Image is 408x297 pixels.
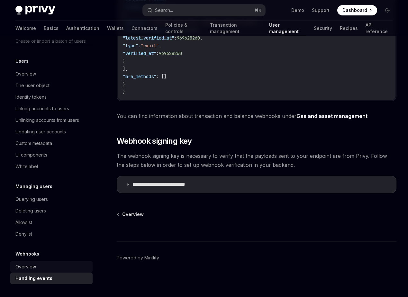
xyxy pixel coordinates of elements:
h5: Webhooks [15,250,39,258]
div: Linking accounts to users [15,105,69,113]
span: , [200,35,203,41]
a: Dashboard [337,5,377,15]
a: Gas and asset management [296,113,367,120]
div: The user object [15,82,50,89]
a: Overview [10,68,93,80]
a: Handling events [10,273,93,284]
span: : [138,43,141,49]
div: Handling events [15,274,52,282]
div: UI components [15,151,47,159]
a: Linking accounts to users [10,103,93,114]
a: User management [269,21,306,36]
div: Querying users [15,195,48,203]
span: "mfa_methods" [123,74,156,79]
a: Welcome [15,21,36,36]
span: 969628260 [159,50,182,56]
div: Unlinking accounts from users [15,116,79,124]
span: "verified_at" [123,50,156,56]
span: 969628260 [177,35,200,41]
a: Security [314,21,332,36]
div: Updating user accounts [15,128,66,136]
span: } [123,81,125,87]
a: Whitelabel [10,161,93,172]
div: Identity tokens [15,93,47,101]
span: Overview [122,211,144,218]
span: ⌘ K [255,8,261,13]
div: Overview [15,263,36,271]
a: Denylist [10,228,93,240]
span: : [] [156,74,167,79]
h5: Users [15,57,29,65]
span: Webhook signing key [117,136,192,146]
a: Unlinking accounts from users [10,114,93,126]
span: : [156,50,159,56]
span: The webhook signing key is necessary to verify that the payloads sent to your endpoint are from P... [117,151,396,169]
a: Querying users [10,194,93,205]
a: Policies & controls [165,21,202,36]
button: Search...⌘K [143,4,265,16]
a: Custom metadata [10,138,93,149]
a: Basics [44,21,59,36]
a: Identity tokens [10,91,93,103]
a: Recipes [340,21,358,36]
span: , [159,43,161,49]
a: Transaction management [210,21,261,36]
div: Custom metadata [15,139,52,147]
span: "latest_verified_at" [123,35,174,41]
a: Deleting users [10,205,93,217]
div: Allowlist [15,219,32,226]
a: Overview [117,211,144,218]
a: Support [312,7,330,14]
a: Powered by Mintlify [117,255,159,261]
a: Wallets [107,21,124,36]
a: Updating user accounts [10,126,93,138]
div: Whitelabel [15,163,38,170]
a: Authentication [66,21,99,36]
a: API reference [366,21,393,36]
a: Overview [10,261,93,273]
span: Dashboard [342,7,367,14]
a: Connectors [131,21,158,36]
span: "email" [141,43,159,49]
h5: Managing users [15,183,52,190]
div: Overview [15,70,36,78]
span: You can find information about transaction and balance webhooks under [117,112,396,121]
div: Deleting users [15,207,46,215]
button: Toggle dark mode [382,5,393,15]
span: : [174,35,177,41]
span: ], [123,66,128,72]
span: } [123,58,125,64]
div: Denylist [15,230,32,238]
img: dark logo [15,6,55,15]
span: } [123,89,125,95]
div: Search... [155,6,173,14]
a: The user object [10,80,93,91]
a: UI components [10,149,93,161]
a: Demo [291,7,304,14]
a: Allowlist [10,217,93,228]
span: "type" [123,43,138,49]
